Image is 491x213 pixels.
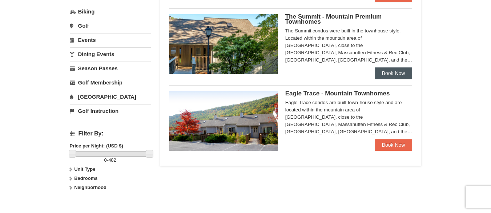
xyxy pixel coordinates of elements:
a: Dining Events [70,47,151,61]
label: - [70,157,151,164]
div: Eagle Trace condos are built town-house style and are located within the mountain area of [GEOGRA... [285,99,412,135]
h4: Filter By: [70,130,151,137]
img: 19219034-1-0eee7e00.jpg [169,14,278,74]
a: Golf Instruction [70,104,151,118]
a: Book Now [375,139,412,151]
div: The Summit condos were built in the townhouse style. Located within the mountain area of [GEOGRAP... [285,27,412,64]
strong: Price per Night: (USD $) [70,143,123,149]
a: Season Passes [70,62,151,75]
a: Golf Membership [70,76,151,89]
strong: Bedrooms [74,175,97,181]
span: The Summit - Mountain Premium Townhomes [285,13,382,25]
a: Biking [70,5,151,18]
span: Eagle Trace - Mountain Townhomes [285,90,390,97]
a: Golf [70,19,151,32]
span: 0 [104,157,107,163]
a: [GEOGRAPHIC_DATA] [70,90,151,103]
img: 19218983-1-9b289e55.jpg [169,91,278,151]
span: 482 [108,157,116,163]
a: Events [70,33,151,47]
strong: Unit Type [74,166,95,172]
a: Book Now [375,67,412,79]
strong: Neighborhood [74,185,106,190]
